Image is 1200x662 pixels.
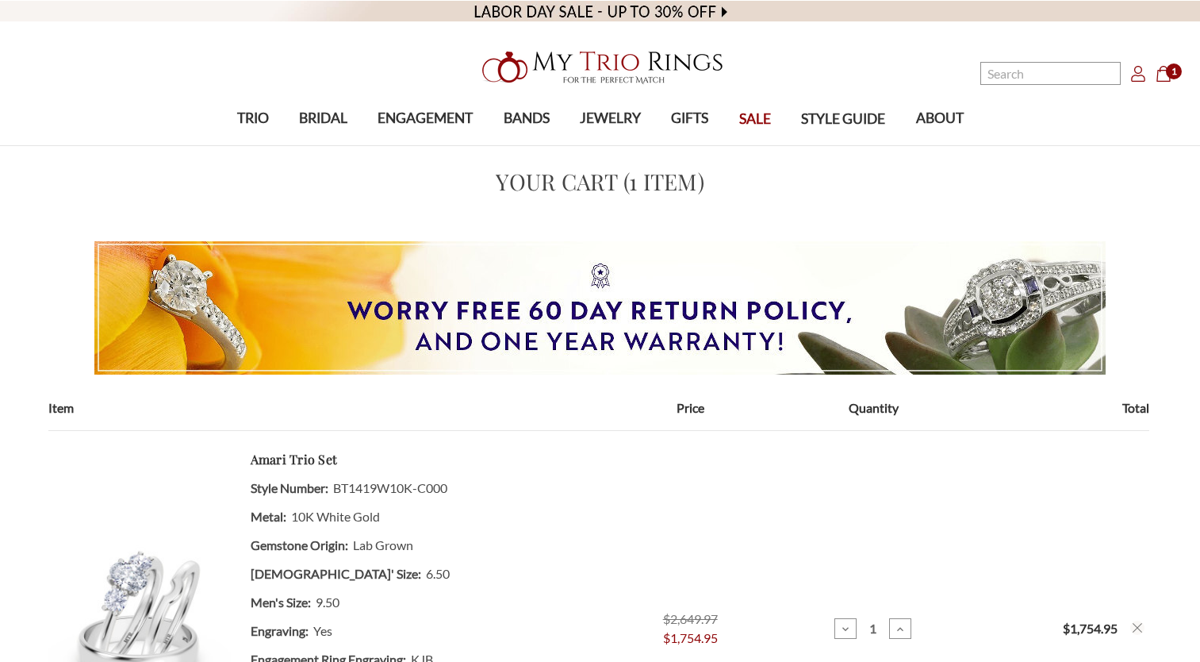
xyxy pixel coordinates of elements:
a: My Trio Rings [348,42,852,93]
a: ENGAGEMENT [362,93,488,144]
span: BANDS [504,108,550,129]
th: Quantity [782,398,965,431]
a: GIFTS [656,93,723,144]
th: Total [965,398,1148,431]
span: GIFTS [671,108,708,129]
th: Price [599,398,782,431]
svg: cart.cart_preview [1156,66,1171,82]
a: Amari Trio Set [251,450,338,469]
img: My Trio Rings [473,42,727,93]
a: STYLE GUIDE [786,94,900,145]
dt: [DEMOGRAPHIC_DATA]' Size: [251,560,421,588]
span: JEWELRY [580,108,641,129]
dd: Yes [251,617,580,645]
span: STYLE GUIDE [801,109,885,129]
dd: BT1419W10K-C000 [251,474,580,502]
svg: Account [1130,66,1146,82]
button: submenu toggle [519,144,535,146]
th: Item [48,398,599,431]
span: BRIDAL [299,108,347,129]
span: ENGAGEMENT [378,108,473,129]
span: TRIO [237,108,269,129]
span: $2,649.97 [663,611,718,626]
input: Search and use arrows or TAB to navigate results [980,62,1121,85]
dt: Style Number: [251,474,328,502]
span: $1,754.95 [663,629,718,648]
button: submenu toggle [245,144,261,146]
dd: Lab Grown [251,531,580,560]
dt: Metal: [251,502,286,531]
a: BANDS [488,93,564,144]
button: submenu toggle [315,144,331,146]
dt: Gemstone Origin: [251,531,348,560]
a: Cart with 0 items [1156,64,1181,83]
button: submenu toggle [682,144,698,146]
strong: $1,754.95 [1063,621,1118,636]
button: Remove Amari 3/4 ct tw. Lab Grown Diamond Oval Solitaire Trio Set 10K White Gold from cart [1130,621,1144,635]
dd: 9.50 [251,588,580,617]
h1: Your Cart (1 item) [48,165,1152,198]
span: SALE [739,109,771,129]
a: JEWELRY [565,93,656,144]
a: TRIO [221,93,283,144]
span: 1 [1166,64,1182,79]
a: SALE [724,94,786,145]
img: Worry Free 60 Day Return Policy [94,241,1106,375]
a: Account [1130,64,1146,83]
button: submenu toggle [417,144,433,146]
a: BRIDAL [284,93,362,144]
button: submenu toggle [603,144,619,146]
dd: 10K White Gold [251,502,580,531]
input: Amari 3/4 ct tw. Lab Grown Diamond Oval Solitaire Trio Set 10K White Gold [859,621,887,636]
